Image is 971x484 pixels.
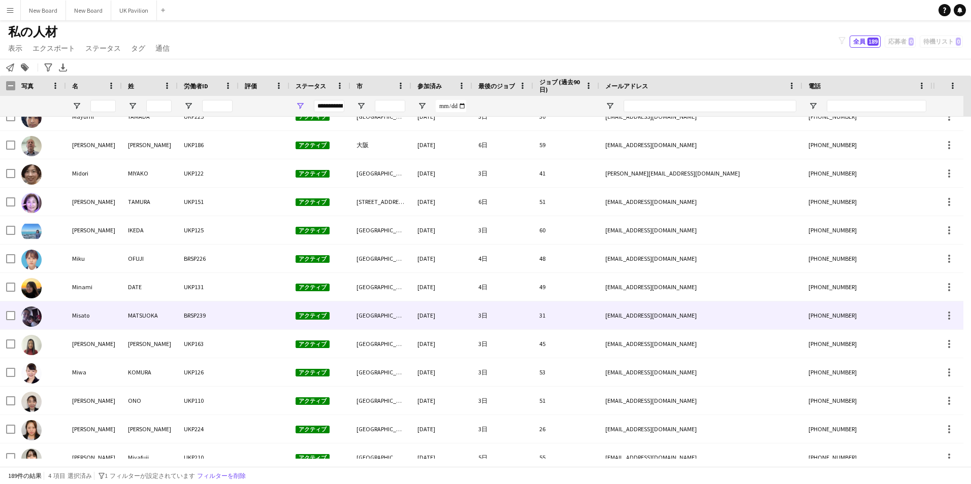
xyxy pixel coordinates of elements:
div: [PHONE_NUMBER] [802,330,932,358]
div: [PHONE_NUMBER] [802,273,932,301]
span: アクティブ [296,170,330,178]
div: 3日 [472,330,533,358]
div: 大阪 [350,131,411,159]
div: [PERSON_NAME] [122,131,178,159]
div: Mayumi [66,102,122,130]
span: 評価 [245,82,257,90]
div: 6日 [472,131,533,159]
img: Mizuki Miyafuji [21,448,42,469]
div: [EMAIL_ADDRESS][DOMAIN_NAME] [599,415,802,443]
a: エクスポート [28,42,79,55]
div: [PERSON_NAME] [66,131,122,159]
div: [EMAIL_ADDRESS][DOMAIN_NAME] [599,330,802,358]
button: New Board [21,1,66,20]
div: DATE [122,273,178,301]
div: UKP125 [178,216,239,244]
div: 4日 [472,273,533,301]
div: Minami [66,273,122,301]
div: BRSP226 [178,245,239,272]
input: 名 フィルター入力 [90,100,116,112]
div: UKP126 [178,358,239,386]
div: [PHONE_NUMBER] [802,159,932,187]
div: [GEOGRAPHIC_DATA] [350,216,411,244]
div: UKP151 [178,188,239,216]
div: UKP210 [178,443,239,471]
div: [DATE] [411,159,472,187]
span: アクティブ [296,227,330,234]
div: [PERSON_NAME] [66,443,122,471]
app-action-btn: ワークフォースに通知 [4,61,16,74]
div: UKP225 [178,102,239,130]
div: TAMURA [122,188,178,216]
span: アクティブ [296,284,330,291]
div: [PERSON_NAME] [66,387,122,414]
img: Mayumi YAMADA [21,108,42,128]
a: タグ [127,42,149,55]
span: 参加済み [417,82,442,90]
div: 30 [533,102,599,130]
div: UKP224 [178,415,239,443]
span: アクティブ [296,397,330,405]
div: [GEOGRAPHIC_DATA] [350,301,411,329]
div: [GEOGRAPHIC_DATA][GEOGRAPHIC_DATA][GEOGRAPHIC_DATA] [350,358,411,386]
span: アクティブ [296,369,330,376]
div: [EMAIL_ADDRESS][DOMAIN_NAME] [599,301,802,329]
img: Midori MIYAKO [21,164,42,185]
a: ステータス [81,42,125,55]
img: Michael Carson [21,136,42,156]
div: [PERSON_NAME] [66,415,122,443]
div: 3日 [472,415,533,443]
div: [DATE] [411,301,472,329]
span: タグ [131,44,145,53]
div: [PHONE_NUMBER] [802,245,932,272]
img: Mizuki Kobayashi [21,420,42,440]
div: 60 [533,216,599,244]
div: 6日 [472,188,533,216]
div: 53 [533,358,599,386]
div: [EMAIL_ADDRESS][DOMAIN_NAME] [599,216,802,244]
div: [GEOGRAPHIC_DATA] [350,443,411,471]
div: Miwa [66,358,122,386]
div: [GEOGRAPHIC_DATA] [350,330,411,358]
span: 姓 [128,82,134,90]
div: [DATE] [411,245,472,272]
div: 3日 [472,159,533,187]
div: [EMAIL_ADDRESS][DOMAIN_NAME] [599,273,802,301]
div: [PHONE_NUMBER] [802,301,932,329]
div: 5日 [472,443,533,471]
div: UKP110 [178,387,239,414]
app-action-btn: タグに追加 [19,61,31,74]
div: 48 [533,245,599,272]
div: 41 [533,159,599,187]
img: Miki IKEDA [21,221,42,241]
button: フィルターメニューを開く [605,101,614,111]
div: YAMADA [122,102,178,130]
div: [GEOGRAPHIC_DATA] [350,245,411,272]
div: UKP122 [178,159,239,187]
a: 通信 [151,42,174,55]
div: [PHONE_NUMBER] [802,131,932,159]
div: [PHONE_NUMBER] [802,387,932,414]
div: Misato [66,301,122,329]
div: [DATE] [411,387,472,414]
input: 参加済み フィルター入力 [436,100,466,112]
span: 市 [357,82,363,90]
div: 3日 [472,216,533,244]
span: ステータス [296,82,326,90]
div: [PHONE_NUMBER] [802,102,932,130]
span: アクティブ [296,255,330,263]
div: [DATE] [411,188,472,216]
div: [PHONE_NUMBER] [802,443,932,471]
div: [DATE] [411,358,472,386]
span: アクティブ [296,454,330,462]
button: フィルターを削除 [195,470,248,481]
div: [PERSON_NAME] [122,415,178,443]
img: Miku OFUJI [21,250,42,270]
span: メールアドレス [605,82,648,90]
button: フィルターメニューを開く [357,101,366,111]
button: フィルターメニューを開く [128,101,137,111]
div: ONO [122,387,178,414]
button: フィルターメニューを開く [184,101,193,111]
div: Midori [66,159,122,187]
span: 労働者ID [184,82,208,90]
